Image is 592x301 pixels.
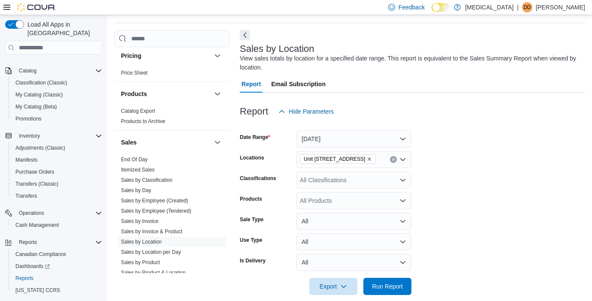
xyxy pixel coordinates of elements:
[9,142,106,154] button: Adjustments (Classic)
[12,220,102,230] span: Cash Management
[121,70,148,76] a: Price Sheet
[12,249,102,259] span: Canadian Compliance
[12,285,102,295] span: Washington CCRS
[12,102,102,112] span: My Catalog (Beta)
[240,106,268,117] h3: Report
[121,249,181,256] span: Sales by Location per Day
[15,115,42,122] span: Promotions
[536,2,585,12] p: [PERSON_NAME]
[309,278,357,295] button: Export
[465,2,513,12] p: [MEDICAL_DATA]
[15,79,67,86] span: Classification (Classic)
[15,237,40,247] button: Reports
[121,197,188,204] span: Sales by Employee (Created)
[121,238,162,245] span: Sales by Location
[9,113,106,125] button: Promotions
[121,229,182,235] a: Sales by Invoice & Product
[517,2,519,12] p: |
[12,143,69,153] a: Adjustments (Classic)
[15,193,37,199] span: Transfers
[12,285,63,295] a: [US_STATE] CCRS
[2,207,106,219] button: Operations
[121,228,182,235] span: Sales by Invoice & Product
[15,222,59,229] span: Cash Management
[212,137,223,147] button: Sales
[19,132,40,139] span: Inventory
[12,167,102,177] span: Purchase Orders
[15,169,54,175] span: Purchase Orders
[121,51,211,60] button: Pricing
[9,101,106,113] button: My Catalog (Beta)
[121,90,147,98] h3: Products
[121,118,165,125] span: Products to Archive
[121,218,158,225] span: Sales by Invoice
[121,177,172,184] span: Sales by Classification
[15,157,37,163] span: Manifests
[2,236,106,248] button: Reports
[15,275,33,282] span: Reports
[15,251,66,258] span: Canadian Compliance
[15,131,43,141] button: Inventory
[15,66,40,76] button: Catalog
[121,218,158,224] a: Sales by Invoice
[121,270,186,276] a: Sales by Product & Location
[114,68,230,81] div: Pricing
[372,282,403,291] span: Run Report
[12,78,71,88] a: Classification (Classic)
[121,166,155,173] span: Itemized Sales
[399,156,406,163] button: Open list of options
[242,75,261,93] span: Report
[121,138,137,147] h3: Sales
[121,239,162,245] a: Sales by Location
[121,108,155,114] a: Catalog Export
[12,249,69,259] a: Canadian Compliance
[399,177,406,184] button: Open list of options
[12,273,37,283] a: Reports
[121,138,211,147] button: Sales
[12,90,102,100] span: My Catalog (Classic)
[12,167,58,177] a: Purchase Orders
[9,77,106,89] button: Classification (Classic)
[2,65,106,77] button: Catalog
[522,2,532,12] div: Diego de Azevedo
[296,130,411,147] button: [DATE]
[12,191,102,201] span: Transfers
[114,106,230,130] div: Products
[12,114,45,124] a: Promotions
[15,263,50,270] span: Dashboards
[12,261,102,271] span: Dashboards
[121,157,148,163] a: End Of Day
[15,208,102,218] span: Operations
[212,51,223,61] button: Pricing
[12,273,102,283] span: Reports
[240,175,276,182] label: Classifications
[289,107,334,116] span: Hide Parameters
[121,187,151,194] span: Sales by Day
[15,131,102,141] span: Inventory
[300,154,376,164] span: Unit 385 North Dollarton Highway
[121,167,155,173] a: Itemized Sales
[15,66,102,76] span: Catalog
[12,155,102,165] span: Manifests
[12,191,40,201] a: Transfers
[15,144,65,151] span: Adjustments (Classic)
[240,237,262,244] label: Use Type
[296,233,411,250] button: All
[121,69,148,76] span: Price Sheet
[12,179,62,189] a: Transfers (Classic)
[24,20,102,37] span: Load All Apps in [GEOGRAPHIC_DATA]
[12,102,60,112] a: My Catalog (Beta)
[12,90,66,100] a: My Catalog (Classic)
[240,44,314,54] h3: Sales by Location
[314,278,352,295] span: Export
[9,178,106,190] button: Transfers (Classic)
[240,54,581,72] div: View sales totals by location for a specified date range. This report is equivalent to the Sales ...
[121,208,191,214] a: Sales by Employee (Tendered)
[12,179,102,189] span: Transfers (Classic)
[9,89,106,101] button: My Catalog (Classic)
[121,198,188,204] a: Sales by Employee (Created)
[121,90,211,98] button: Products
[390,156,397,163] button: Clear input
